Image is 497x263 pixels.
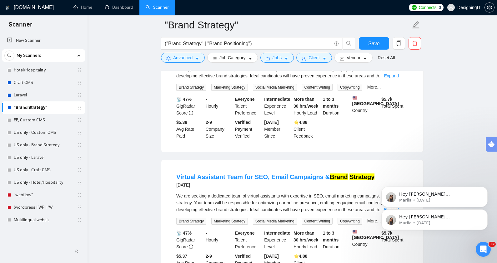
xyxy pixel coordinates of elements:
[14,101,73,114] a: "Brand Strategy"
[294,254,307,259] b: ⭐️ 4.88
[484,5,494,10] a: setting
[353,230,357,234] img: 🇺🇸
[294,231,318,242] b: More than 30 hrs/week
[476,242,491,257] iframe: Intercom live chat
[264,231,290,236] b: Intermediate
[176,192,408,213] div: We are seeking a dedicated team of virtual assistants with expertise in SEO, email marketing camp...
[164,17,411,33] input: Scanner name...
[393,37,405,50] button: copy
[322,56,327,61] span: caret-down
[384,73,399,78] a: Expand
[14,126,73,139] a: US only - Custom CMS
[176,84,206,91] span: Brand Strategy
[211,218,248,225] span: Marketing Strategy
[235,254,251,259] b: Verified
[77,192,82,197] span: holder
[14,214,73,226] a: Multilingual websit
[206,120,212,125] b: 2-9
[352,230,399,240] b: [GEOGRAPHIC_DATA]
[211,84,248,91] span: Marketing Strategy
[284,56,289,61] span: caret-down
[206,254,212,259] b: 2-9
[381,97,392,102] b: $ 5.7k
[449,5,453,10] span: user
[234,96,263,116] div: Talent Preference
[77,180,82,185] span: holder
[14,189,73,201] a: "webflow"
[27,51,108,56] p: Message from Mariia, sent 2w ago
[292,230,322,250] div: Hourly Load
[351,230,380,250] div: Country
[175,230,204,250] div: GigRadar Score
[175,119,204,139] div: Avg Rate Paid
[165,40,332,47] input: Search Freelance Jobs...
[484,2,494,12] button: setting
[189,111,193,115] span: info-circle
[176,254,187,259] b: $5.37
[235,231,255,236] b: Everyone
[323,97,339,109] b: 1 to 3 months
[302,218,333,225] span: Content Writing
[380,96,409,116] div: Total Spent
[368,40,379,47] span: Save
[263,96,292,116] div: Experience Level
[27,45,107,136] span: Hey [PERSON_NAME][EMAIL_ADDRESS][DOMAIN_NAME], Looks like your Upwork agency DesigningIT ran out ...
[204,96,234,116] div: Hourly
[14,201,73,214] a: (wordpress | WP | "W
[378,54,395,61] a: Reset All
[7,34,80,47] a: New Scanner
[292,96,322,116] div: Hourly Load
[485,5,494,10] span: setting
[409,37,421,50] button: delete
[77,93,82,98] span: holder
[367,218,381,223] a: More...
[379,73,383,78] span: ...
[195,56,199,61] span: caret-down
[14,114,73,126] a: EE, Custom CMS
[264,254,279,259] b: [DATE]
[253,84,297,91] span: Social Media Marketing
[439,4,441,11] span: 3
[263,119,292,139] div: Member Since
[343,37,355,50] button: search
[176,120,187,125] b: $5.38
[352,96,399,106] b: [GEOGRAPHIC_DATA]
[338,218,362,225] span: Copywriting
[248,56,253,61] span: caret-down
[264,97,290,102] b: Intermediate
[266,56,270,61] span: folder
[207,53,258,63] button: barsJob Categorycaret-down
[73,5,92,10] a: homeHome
[294,97,318,109] b: More than 30 hrs/week
[393,41,405,46] span: copy
[5,53,14,58] span: search
[2,49,85,226] li: My Scanners
[74,248,81,255] span: double-left
[166,56,171,61] span: setting
[77,155,82,160] span: holder
[14,64,73,76] a: Hotel/Hospitality
[260,53,294,63] button: folderJobscaret-down
[235,120,251,125] b: Verified
[322,230,351,250] div: Duration
[349,173,374,180] mark: Strategy
[175,96,204,116] div: GigRadar Score
[359,37,389,50] button: Save
[4,51,14,61] button: search
[409,41,421,46] span: delete
[77,68,82,73] span: holder
[263,230,292,250] div: Experience Level
[219,54,245,61] span: Job Category
[367,85,381,90] a: More...
[77,217,82,222] span: holder
[176,97,192,102] b: 📡 47%
[206,231,207,236] b: -
[176,231,192,236] b: 📡 47%
[77,168,82,173] span: holder
[234,119,263,139] div: Payment Verified
[213,56,217,61] span: bars
[206,97,207,102] b: -
[176,181,374,189] div: [DATE]
[189,245,193,249] span: info-circle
